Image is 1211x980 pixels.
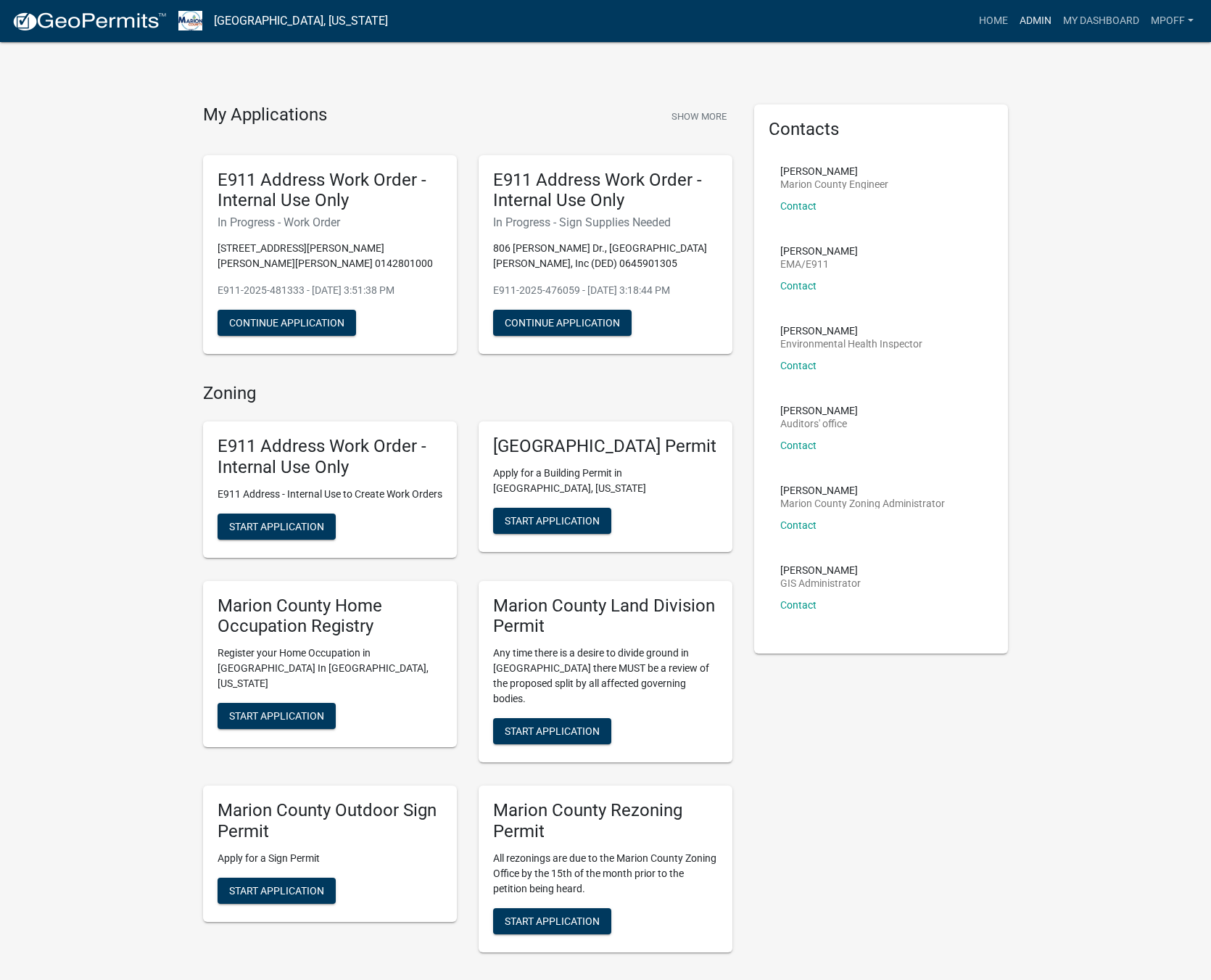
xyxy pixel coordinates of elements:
[493,646,718,707] p: Any time there is a desire to divide ground in [GEOGRAPHIC_DATA] there MUST be a review of the pr...
[218,596,442,638] h5: Marion County Home Occupation Registry
[780,419,858,429] p: Auditors' office
[218,283,442,298] p: E911-2025-481333 - [DATE] 3:51:38 PM
[493,436,718,457] h5: [GEOGRAPHIC_DATA] Permit
[780,599,817,611] a: Contact
[780,485,945,495] p: [PERSON_NAME]
[218,800,442,842] h5: Marion County Outdoor Sign Permit
[493,283,718,298] p: E911-2025-476059 - [DATE] 3:18:44 PM
[203,104,327,126] h4: My Applications
[493,851,718,897] p: All rezonings are due to the Marion County Zoning Office by the 15th of the month prior to the pe...
[214,9,388,33] a: [GEOGRAPHIC_DATA], [US_STATE]
[780,339,922,349] p: Environmental Health Inspector
[178,11,202,30] img: Marion County, Iowa
[218,436,442,478] h5: E911 Address Work Order - Internal Use Only
[1145,7,1199,35] a: mpoff
[493,215,718,229] h6: In Progress - Sign Supplies Needed
[780,565,861,575] p: [PERSON_NAME]
[780,246,858,256] p: [PERSON_NAME]
[229,710,324,722] span: Start Application
[505,915,600,926] span: Start Application
[218,215,442,229] h6: In Progress - Work Order
[780,259,858,269] p: EMA/E911
[780,360,817,371] a: Contact
[666,104,732,128] button: Show More
[493,310,632,336] button: Continue Application
[218,703,336,729] button: Start Application
[218,170,442,212] h5: E911 Address Work Order - Internal Use Only
[493,466,718,496] p: Apply for a Building Permit in [GEOGRAPHIC_DATA], [US_STATE]
[780,440,817,451] a: Contact
[780,498,945,508] p: Marion County Zoning Administrator
[1014,7,1057,35] a: Admin
[218,514,336,540] button: Start Application
[780,179,888,189] p: Marion County Engineer
[493,800,718,842] h5: Marion County Rezoning Permit
[780,519,817,531] a: Contact
[780,166,888,176] p: [PERSON_NAME]
[1057,7,1145,35] a: My Dashboard
[203,383,732,404] h4: Zoning
[493,508,611,534] button: Start Application
[218,646,442,691] p: Register your Home Occupation in [GEOGRAPHIC_DATA] In [GEOGRAPHIC_DATA], [US_STATE]
[218,310,356,336] button: Continue Application
[493,718,611,744] button: Start Application
[218,487,442,502] p: E911 Address - Internal Use to Create Work Orders
[780,326,922,336] p: [PERSON_NAME]
[780,200,817,212] a: Contact
[493,170,718,212] h5: E911 Address Work Order - Internal Use Only
[505,514,600,526] span: Start Application
[505,725,600,737] span: Start Application
[780,280,817,292] a: Contact
[229,520,324,532] span: Start Application
[769,119,993,140] h5: Contacts
[229,884,324,896] span: Start Application
[493,241,718,271] p: 806 [PERSON_NAME] Dr., [GEOGRAPHIC_DATA] [PERSON_NAME], Inc (DED) 0645901305
[493,908,611,934] button: Start Application
[218,241,442,271] p: [STREET_ADDRESS][PERSON_NAME][PERSON_NAME][PERSON_NAME] 0142801000
[493,596,718,638] h5: Marion County Land Division Permit
[780,578,861,588] p: GIS Administrator
[218,851,442,866] p: Apply for a Sign Permit
[218,878,336,904] button: Start Application
[973,7,1014,35] a: Home
[780,405,858,416] p: [PERSON_NAME]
